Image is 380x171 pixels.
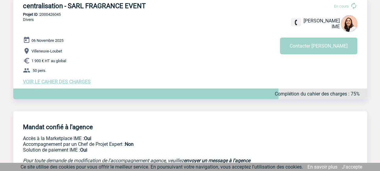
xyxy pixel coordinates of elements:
span: 50 pers. [33,68,46,73]
em: Pour toute demande de modification de l'accompagnement agence, veuillez [23,158,250,163]
p: 2000426045 [13,12,367,17]
a: J'accepte [342,164,362,170]
span: 06 Novembre 2025 [31,38,63,43]
a: envoyer un message à l'agence [184,158,250,163]
b: Projet ID : [23,12,40,17]
span: 1 900 € HT au global [31,59,66,63]
span: En cours [334,4,349,8]
h3: centralisation - SARL FRAGRANCE EVENT [23,2,204,10]
span: [PERSON_NAME] [304,18,340,24]
a: VOIR LE CAHIER DES CHARGES [23,79,91,85]
span: IME [332,24,340,29]
p: Accès à la Marketplace IME : [23,136,274,141]
p: Prestation payante [23,141,274,147]
b: Oui [80,147,87,153]
b: Oui [84,136,91,141]
img: fixe.png [293,20,299,25]
span: Ce site utilise des cookies pour vous offrir le meilleur service. En poursuivant votre navigation... [21,164,303,170]
button: Contacter [PERSON_NAME] [280,38,357,54]
img: 129834-0.png [341,15,357,32]
span: Divers [23,17,34,22]
span: Villeneuve-Loubet [31,49,62,53]
a: En savoir plus [307,164,337,170]
h4: Mandat confié à l'agence [23,123,93,131]
b: Non [125,141,134,147]
p: Conformité aux process achat client, Prise en charge de la facturation, Mutualisation de plusieur... [23,147,274,153]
